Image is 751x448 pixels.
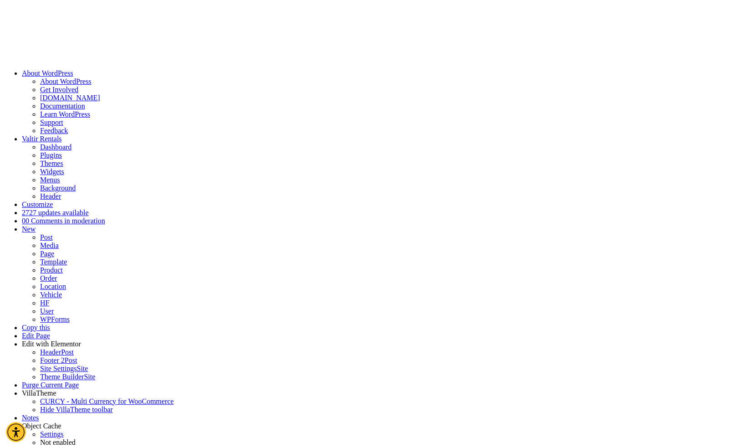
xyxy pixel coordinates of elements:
span: Post [61,348,74,356]
a: Media [40,242,59,249]
span: Theme Builder [40,373,84,381]
span: 27 [22,209,29,216]
a: Site SettingsSite [40,365,88,372]
a: Settings [40,430,64,438]
a: Themes [40,160,63,167]
span: About WordPress [22,69,73,77]
a: User [40,307,54,315]
a: Edit Page [22,332,50,340]
a: Menus [40,176,60,184]
a: Page [40,250,54,257]
span: Site [77,365,88,372]
a: Order [40,274,57,282]
ul: About WordPress [22,94,747,135]
span: 0 Comments in moderation [26,217,105,225]
a: Copy this [22,324,50,331]
ul: Valtir Rentals [22,160,747,201]
a: Theme BuilderSite [40,373,95,381]
div: Status: Not enabled [40,438,747,447]
a: Notes [22,414,39,422]
ul: About WordPress [22,77,747,94]
a: Get Involved [40,86,78,93]
a: About WordPress [40,77,92,85]
span: Edit with Elementor [22,340,81,348]
a: Purge Current Page [22,381,79,389]
a: Product [40,266,63,274]
a: Header [40,192,61,200]
span: 0 [22,217,26,225]
a: Valtir Rentals [22,135,62,143]
ul: Valtir Rentals [22,143,747,160]
span: New [22,225,36,233]
a: Documentation [40,102,85,110]
a: Vehicle [40,291,62,299]
a: HeaderPost [40,348,74,356]
a: [DOMAIN_NAME] [40,94,100,102]
span: Header [40,348,61,356]
a: Template [40,258,67,266]
span: 27 updates available [29,209,89,216]
a: Support [40,118,63,126]
a: Learn WordPress [40,110,90,118]
a: HF [40,299,49,307]
ul: New [22,233,747,324]
a: Feedback [40,127,68,134]
a: Widgets [40,168,64,175]
a: CURCY - Multi Currency for WooCommerce [40,397,174,405]
div: VillaTheme [22,389,747,397]
span: Footer 2 [40,356,65,364]
span: Post [65,356,77,364]
span: Hide VillaTheme toolbar [40,406,113,413]
div: Object Cache [22,422,747,430]
a: Plugins [40,151,62,159]
a: Post [40,233,53,241]
a: Footer 2Post [40,356,77,364]
a: Background [40,184,76,192]
a: Dashboard [40,143,72,151]
a: WPForms [40,315,70,323]
a: Customize [22,201,53,208]
div: Accessibility Menu [6,422,26,442]
a: Location [40,283,66,290]
span: Site Settings [40,365,77,372]
span: Site [84,373,95,381]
